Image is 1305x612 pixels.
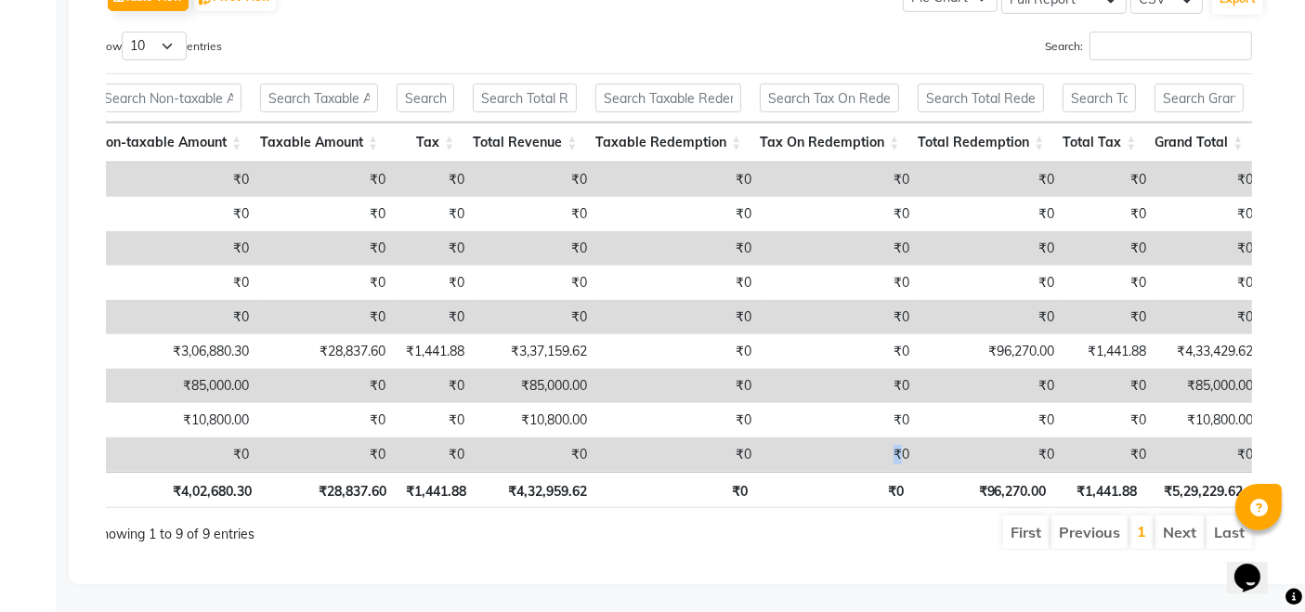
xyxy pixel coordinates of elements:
label: Search: [1045,32,1252,60]
td: ₹0 [596,266,761,300]
td: ₹0 [596,403,761,437]
td: ₹0 [1064,437,1155,472]
td: ₹0 [395,300,474,334]
th: ₹4,32,959.62 [476,472,596,508]
td: ₹0 [474,300,596,334]
td: ₹0 [1064,266,1155,300]
td: ₹10,800.00 [1155,403,1262,437]
td: ₹4,33,429.62 [1155,334,1262,369]
input: Search Taxable Amount [260,84,378,112]
th: ₹0 [757,472,913,508]
td: ₹0 [761,300,919,334]
th: ₹28,837.60 [261,472,397,508]
td: ₹1,441.88 [1064,334,1155,369]
td: ₹0 [258,403,395,437]
td: ₹85,000.00 [1155,369,1262,403]
td: ₹0 [1155,163,1262,197]
input: Search Total Revenue [473,84,577,112]
td: ₹0 [474,266,596,300]
th: ₹1,441.88 [1056,472,1146,508]
td: ₹0 [258,163,395,197]
input: Search Grand Total [1155,84,1243,112]
input: Search Non-taxable Amount [96,84,241,112]
input: Search Taxable Redemption [595,84,741,112]
td: ₹96,270.00 [919,334,1064,369]
td: ₹0 [919,300,1064,334]
td: ₹0 [395,369,474,403]
iframe: chat widget [1227,538,1286,593]
input: Search Total Redemption [918,84,1044,112]
td: ₹3,06,880.30 [94,334,258,369]
div: Showing 1 to 9 of 9 entries [93,514,560,544]
td: ₹0 [94,163,258,197]
td: ₹0 [258,231,395,266]
td: ₹0 [94,231,258,266]
td: ₹0 [474,437,596,472]
th: Grand Total: activate to sort column ascending [1145,123,1252,163]
td: ₹0 [1064,231,1155,266]
td: ₹0 [596,334,761,369]
td: ₹0 [1155,437,1262,472]
th: ₹4,02,680.30 [97,472,261,508]
td: ₹0 [919,231,1064,266]
th: Tax On Redemption: activate to sort column ascending [750,123,908,163]
td: ₹0 [1155,231,1262,266]
td: ₹10,800.00 [474,403,596,437]
label: Show entries [93,32,222,60]
input: Search: [1090,32,1252,60]
td: ₹0 [919,197,1064,231]
td: ₹0 [919,369,1064,403]
td: ₹0 [919,266,1064,300]
td: ₹10,800.00 [94,403,258,437]
th: Total Tax: activate to sort column ascending [1053,123,1145,163]
td: ₹0 [395,266,474,300]
input: Search Tax On Redemption [760,84,899,112]
td: ₹0 [919,163,1064,197]
td: ₹0 [596,437,761,472]
th: ₹96,270.00 [913,472,1056,508]
td: ₹0 [761,437,919,472]
td: ₹0 [258,369,395,403]
td: ₹0 [258,197,395,231]
td: ₹0 [596,231,761,266]
td: ₹0 [761,197,919,231]
td: ₹28,837.60 [258,334,395,369]
td: ₹0 [1155,266,1262,300]
td: ₹0 [761,403,919,437]
select: Showentries [122,32,187,60]
td: ₹0 [395,403,474,437]
td: ₹0 [761,369,919,403]
td: ₹0 [1064,300,1155,334]
td: ₹0 [761,334,919,369]
td: ₹0 [1064,403,1155,437]
td: ₹0 [1064,163,1155,197]
td: ₹0 [258,437,395,472]
th: ₹5,29,229.62 [1146,472,1253,508]
td: ₹0 [474,197,596,231]
td: ₹0 [258,300,395,334]
th: ₹1,441.88 [396,472,476,508]
td: ₹0 [761,163,919,197]
td: ₹0 [94,197,258,231]
input: Search Total Tax [1063,84,1136,112]
th: Tax: activate to sort column ascending [387,123,463,163]
td: ₹1,441.88 [395,334,474,369]
td: ₹0 [1155,300,1262,334]
td: ₹0 [94,266,258,300]
td: ₹0 [596,300,761,334]
td: ₹0 [94,300,258,334]
td: ₹0 [596,369,761,403]
td: ₹0 [1155,197,1262,231]
td: ₹0 [258,266,395,300]
td: ₹0 [395,231,474,266]
td: ₹0 [596,163,761,197]
th: Total Revenue: activate to sort column ascending [463,123,586,163]
th: Taxable Redemption: activate to sort column ascending [586,123,750,163]
input: Search Tax [397,84,454,112]
td: ₹0 [395,197,474,231]
td: ₹0 [919,437,1064,472]
a: 1 [1137,522,1146,540]
th: Taxable Amount: activate to sort column ascending [251,123,387,163]
td: ₹0 [395,163,474,197]
td: ₹85,000.00 [474,369,596,403]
